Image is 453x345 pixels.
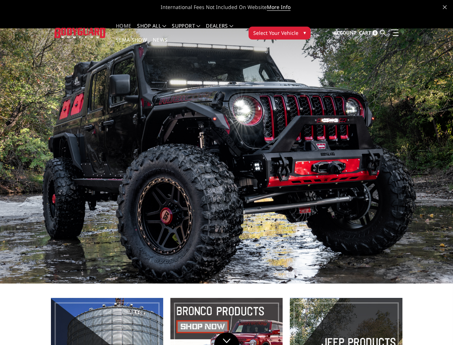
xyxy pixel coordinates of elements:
[420,129,427,141] button: 1 of 5
[359,29,371,36] span: Cart
[55,28,106,38] img: BODYGUARD BUMPERS
[137,23,166,37] a: shop all
[116,23,131,37] a: Home
[420,141,427,152] button: 2 of 5
[253,29,298,37] span: Select Your Vehicle
[420,152,427,164] button: 3 of 5
[267,4,291,11] a: More Info
[420,175,427,187] button: 5 of 5
[172,23,200,37] a: Support
[249,27,311,40] button: Select Your Vehicle
[206,23,233,37] a: Dealers
[372,30,378,36] span: 0
[359,23,378,43] a: Cart 0
[303,29,306,36] span: ▾
[116,37,147,51] a: SEMA Show
[334,23,357,43] a: Account
[417,310,453,345] iframe: Chat Widget
[420,164,427,175] button: 4 of 5
[334,29,357,36] span: Account
[153,37,167,51] a: News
